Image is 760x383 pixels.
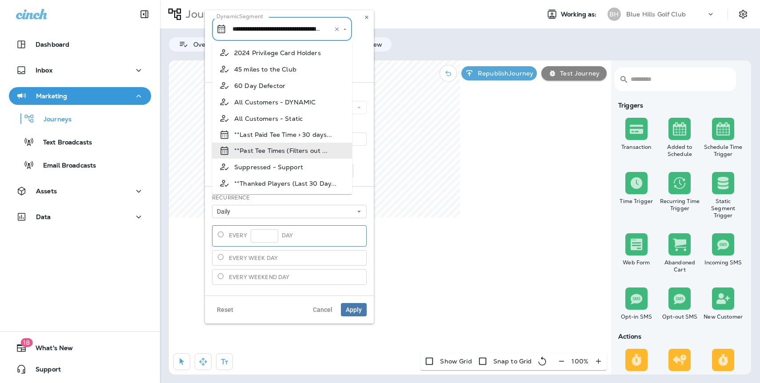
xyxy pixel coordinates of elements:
p: Republish Journey [474,70,533,77]
label: Recurrence [212,194,250,201]
button: Dashboard [9,36,151,53]
button: Text Broadcasts [9,132,151,151]
div: Static Segment Trigger [703,198,743,219]
p: Blue Hills Golf Club [626,11,686,18]
button: 18What's New [9,339,151,357]
div: Opt-out SMS [660,313,700,320]
button: Apply [341,303,367,316]
p: Data [36,213,51,220]
div: Schedule Time Trigger [703,144,743,158]
p: Test Journey [556,70,600,77]
p: Email Broadcasts [34,162,96,170]
span: What's New [27,344,73,355]
p: Show Grid [440,358,472,365]
span: Daily [217,208,234,215]
button: Inbox [9,61,151,79]
button: Settings [735,6,751,22]
button: Clear [332,24,342,34]
p: Inbox [36,67,52,74]
span: 18 [20,338,32,347]
span: **Thanked Players (Last 30 Day... [234,180,337,187]
p: Snap to Grid [493,358,532,365]
span: Cancel [313,307,332,313]
input: Everyday [218,231,224,237]
button: Assets [9,182,151,200]
div: Triggers [615,102,745,109]
div: New Customer [703,313,743,320]
p: Marketing [36,92,67,100]
button: Email Broadcasts [9,156,151,174]
p: Journeys [35,116,72,124]
div: Web Form [616,259,656,266]
span: All Customers - DYNAMIC [234,99,316,106]
button: Cancel [308,303,337,316]
p: > [227,8,235,21]
div: Actions [615,333,745,340]
p: 100 % [572,358,588,365]
button: Reset [212,303,238,316]
input: Every week day [218,254,224,260]
button: Test Journey [541,66,607,80]
span: Apply [346,307,362,313]
span: 45 miles to the Club [234,66,296,73]
span: Support [27,366,61,376]
input: Everyday [251,229,278,243]
span: All Customers - Static [234,115,303,122]
p: Journey [182,8,227,21]
div: Abandoned Cart [660,259,700,273]
p: *MASTER - Thank You [245,8,357,21]
div: Incoming SMS [703,259,743,266]
div: Opt-in SMS [616,313,656,320]
span: **Last Paid Tee Time > 30 days... [234,131,332,138]
span: Reset [217,307,233,313]
button: Journeys [9,109,151,128]
div: Time Trigger [616,198,656,205]
label: Every weekend day [212,269,367,285]
span: Suppressed - Support [234,164,303,171]
label: Every week day [212,250,367,266]
span: 2024 Privilege Card Holders [234,49,321,56]
span: **Past Tee Times (Filters out ... [234,147,328,154]
label: Every day [212,225,367,247]
button: Marketing [9,87,151,105]
button: Close [341,25,349,33]
p: Text Broadcasts [34,139,92,147]
button: Data [9,208,151,226]
p: Dynamic Segment [216,13,263,20]
p: Overview [189,41,222,48]
div: BH [608,8,621,21]
input: Every weekend day [218,273,224,279]
div: Added to Schedule [660,144,700,158]
span: 60 Day Defector [234,82,285,89]
button: Support [9,360,151,378]
p: Dashboard [36,41,69,48]
div: Recurring Time Trigger [660,198,700,212]
button: Collapse Sidebar [132,5,157,23]
button: Daily [212,205,367,218]
button: RepublishJourney [461,66,537,80]
div: Transaction [616,144,656,151]
span: Working as: [561,11,599,18]
p: Assets [36,188,57,195]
